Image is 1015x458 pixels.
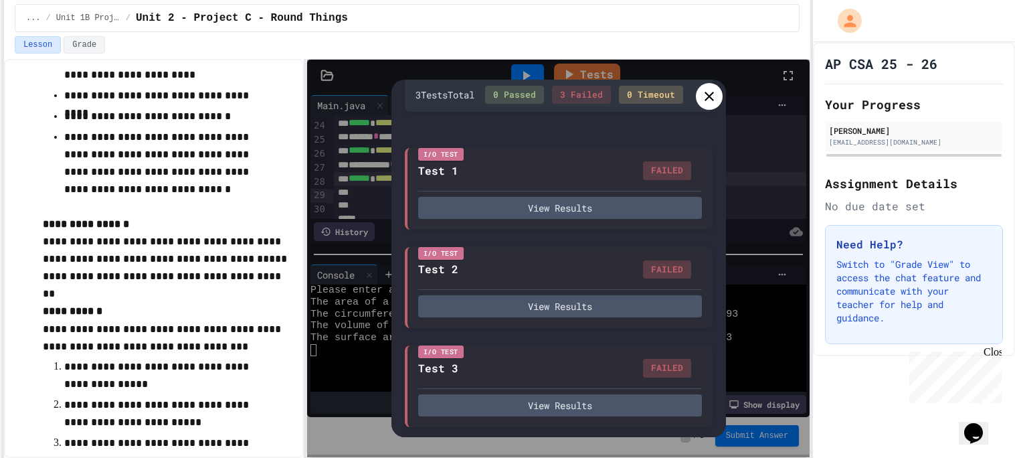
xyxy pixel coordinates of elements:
[643,260,691,279] div: FAILED
[136,10,348,26] span: Unit 2 - Project C - Round Things
[46,13,51,23] span: /
[619,86,683,104] div: 0 Timeout
[418,197,702,219] button: View Results
[643,359,691,378] div: FAILED
[64,36,105,54] button: Grade
[418,360,458,376] div: Test 3
[56,13,120,23] span: Unit 1B Projects
[126,13,130,23] span: /
[418,261,458,277] div: Test 2
[825,54,937,73] h1: AP CSA 25 - 26
[825,95,1003,114] h2: Your Progress
[418,346,464,358] div: I/O Test
[836,258,992,325] p: Switch to "Grade View" to access the chat feature and communicate with your teacher for help and ...
[836,236,992,252] h3: Need Help?
[26,13,41,23] span: ...
[643,161,691,180] div: FAILED
[5,5,92,85] div: Chat with us now!Close
[552,86,611,104] div: 3 Failed
[418,163,458,179] div: Test 1
[416,88,474,102] div: 3 Test s Total
[418,247,464,260] div: I/O Test
[825,174,1003,193] h2: Assignment Details
[824,5,865,36] div: My Account
[825,198,1003,214] div: No due date set
[418,148,464,161] div: I/O Test
[15,36,61,54] button: Lesson
[829,125,999,137] div: [PERSON_NAME]
[418,295,702,317] button: View Results
[904,346,1002,403] iframe: chat widget
[485,86,544,104] div: 0 Passed
[959,404,1002,445] iframe: chat widget
[418,394,702,416] button: View Results
[829,137,999,147] div: [EMAIL_ADDRESS][DOMAIN_NAME]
